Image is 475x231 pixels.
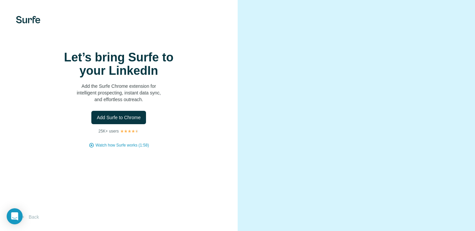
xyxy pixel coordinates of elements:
img: Surfe's logo [16,16,40,23]
span: Add Surfe to Chrome [97,114,141,121]
button: Add Surfe to Chrome [91,111,146,124]
img: Rating Stars [120,129,139,133]
div: Open Intercom Messenger [7,208,23,224]
button: Watch how Surfe works (1:58) [96,142,149,148]
button: Back [16,211,44,223]
h1: Let’s bring Surfe to your LinkedIn [52,51,185,77]
p: Add the Surfe Chrome extension for intelligent prospecting, instant data sync, and effortless out... [52,83,185,103]
p: 25K+ users [98,128,119,134]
